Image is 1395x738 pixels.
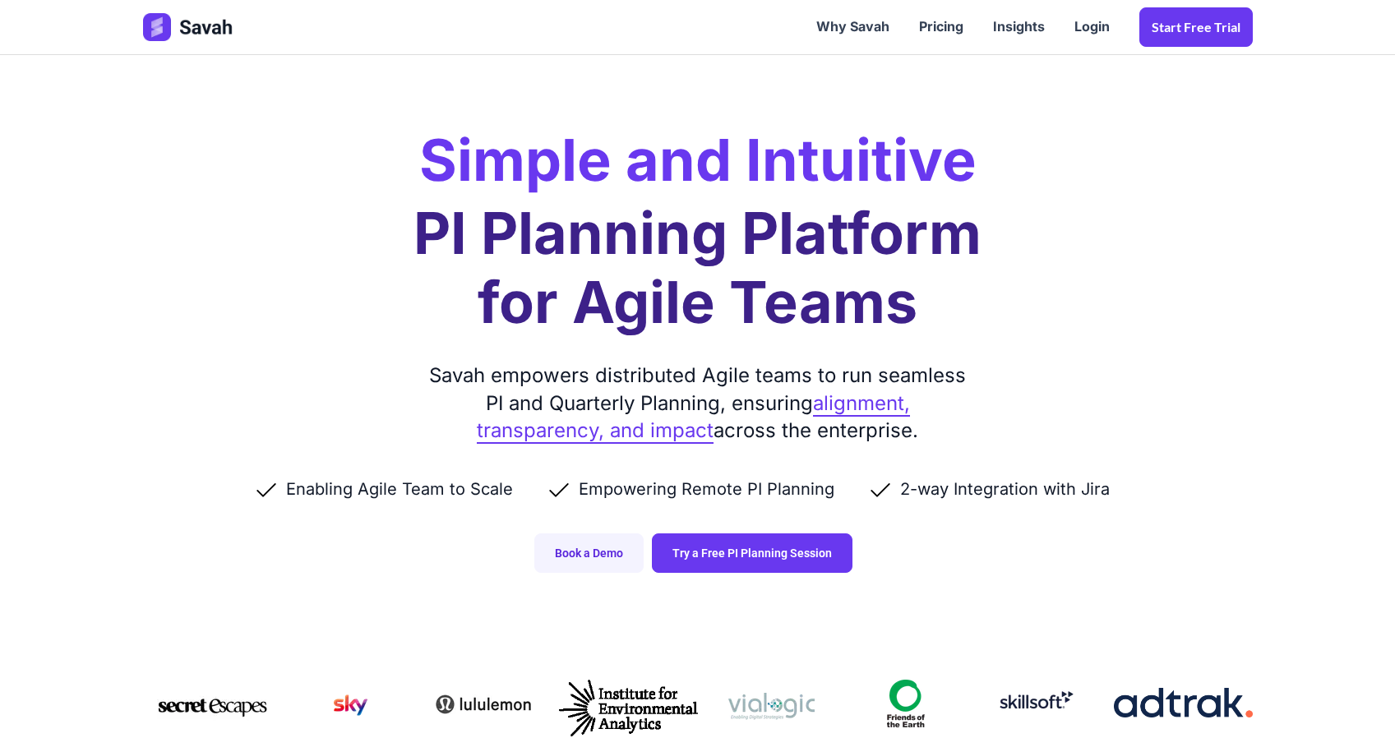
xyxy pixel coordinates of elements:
[1060,2,1125,53] a: Login
[1139,7,1253,47] a: Start Free trial
[978,2,1060,53] a: Insights
[546,477,867,500] li: Empowering Remote PI Planning
[801,2,904,53] a: Why Savah
[423,362,973,445] div: Savah empowers distributed Agile teams to run seamless PI and Quarterly Planning, ensuring across...
[867,477,1143,500] li: 2-way Integration with Jira
[904,2,978,53] a: Pricing
[253,477,546,500] li: Enabling Agile Team to Scale
[419,131,977,189] h2: Simple and Intuitive
[652,533,852,573] a: Try a Free PI Planning Session
[534,533,644,573] a: Book a Demo
[413,199,982,337] h1: PI Planning Platform for Agile Teams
